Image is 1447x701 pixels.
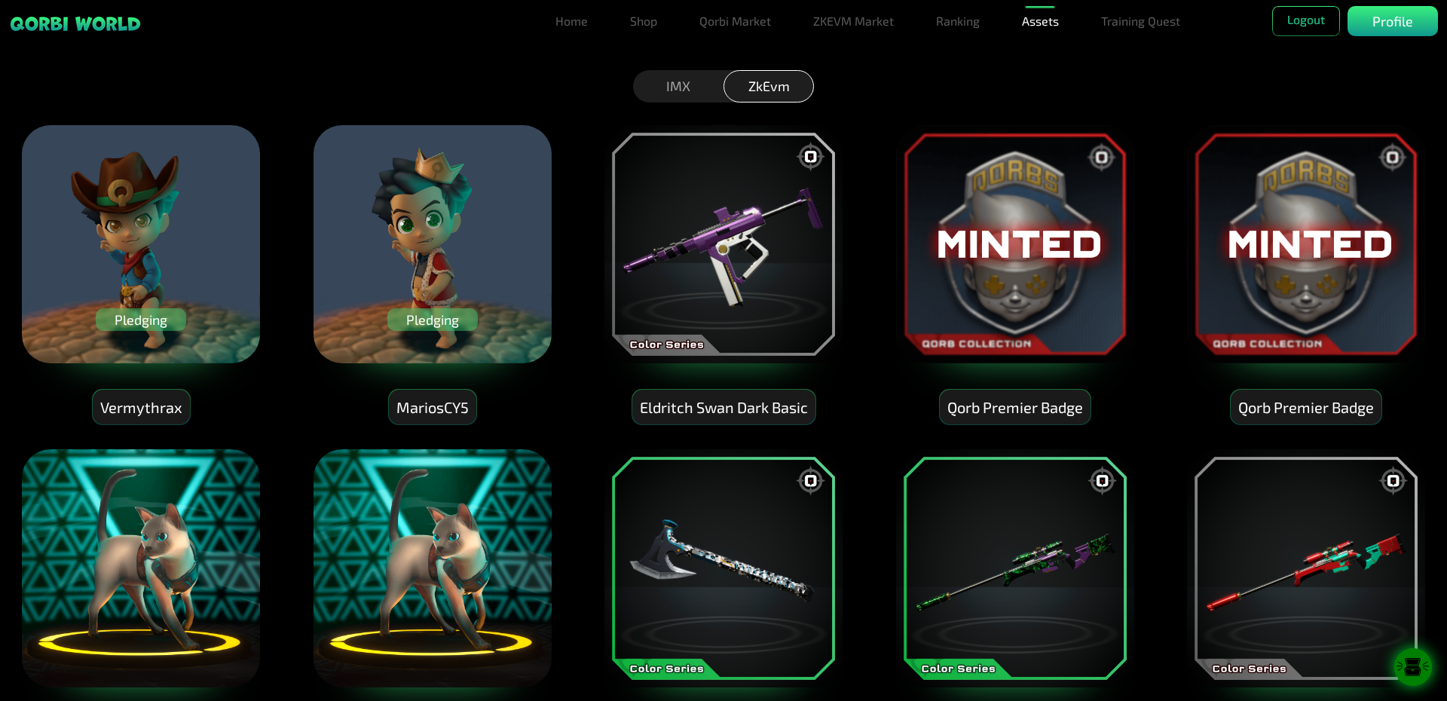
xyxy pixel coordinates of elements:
img: Hagal Celestial Nebula Dark Camo [603,448,844,689]
div: ZkEvm [723,70,814,103]
img: Eldritch Swan Dark Basic [603,124,844,365]
a: Shop [624,6,663,36]
img: Cat [20,448,262,689]
p: Profile [1372,11,1413,32]
a: Qorbi Market [693,6,777,36]
a: Home [549,6,594,36]
a: Ranking [930,6,986,36]
img: MariosCY5 [312,124,553,365]
div: Qorb Premier Badge [940,390,1091,425]
div: MariosCY5 [389,390,476,425]
a: ZKEVM Market [807,6,900,36]
img: Lancer Lucky Poison Dark Camo [895,448,1136,689]
div: IMX [633,70,723,103]
img: Qorb Premier Badge [1185,124,1427,365]
a: Training Quest [1095,6,1186,36]
div: Eldritch Swan Dark Basic [632,390,815,425]
a: Assets [1016,6,1065,36]
img: sticky brand-logo [9,15,142,32]
img: Lancer Crimson Quartz Dark Basic [1185,448,1427,689]
img: Cat [312,448,553,689]
img: Qorb Premier Badge [895,124,1136,365]
div: Pledging [96,308,186,331]
div: Pledging [387,308,478,331]
div: Qorb Premier Badge [1231,390,1381,425]
div: Vermythrax [93,390,190,425]
img: Vermythrax [20,124,262,365]
button: Logout [1272,6,1340,36]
